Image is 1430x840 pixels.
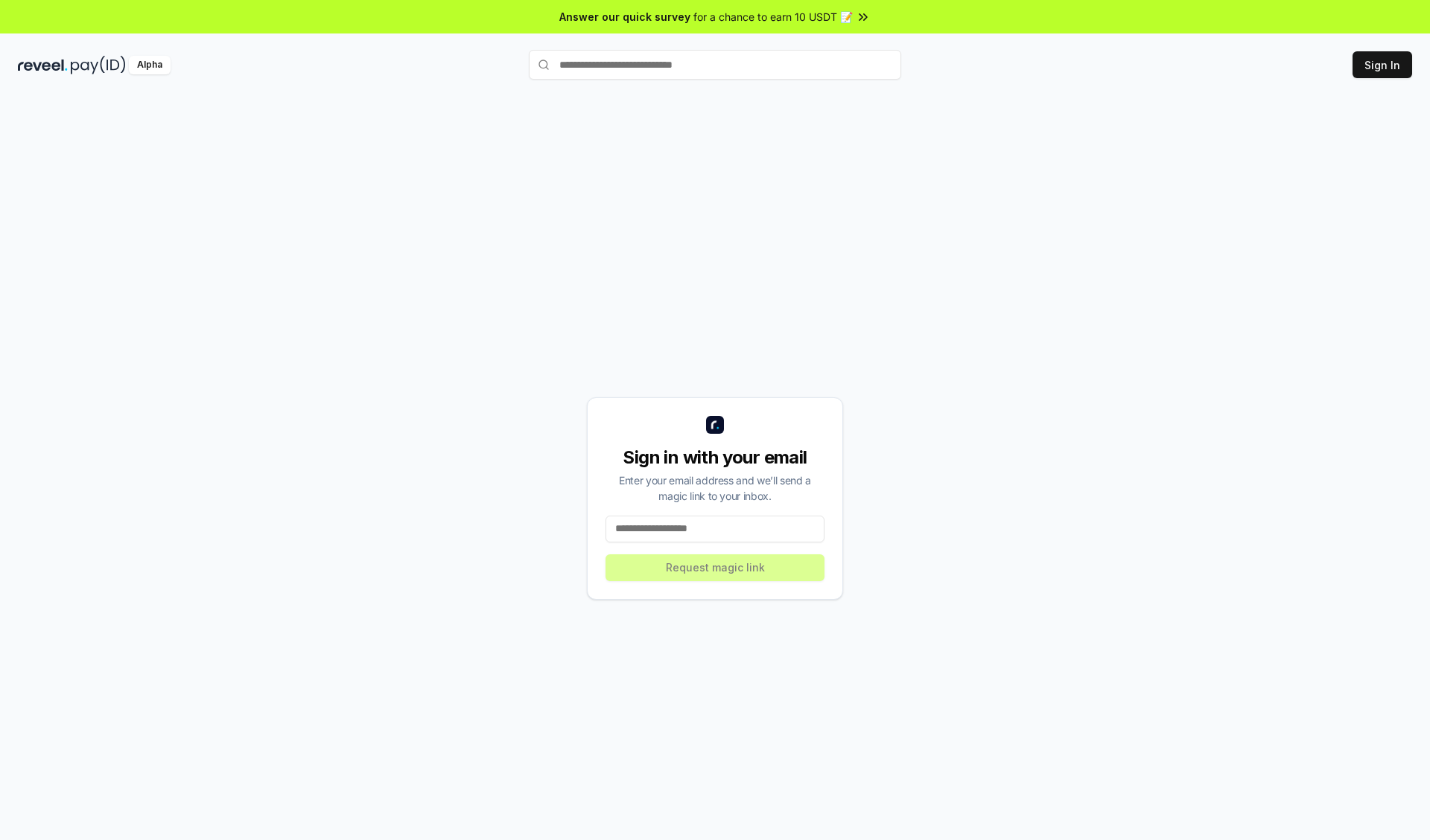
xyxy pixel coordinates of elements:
div: Sign in with your email [606,446,824,469]
span: Answer our quick survey [559,9,690,25]
img: reveel_dark [18,56,68,74]
img: logo_small [706,416,724,434]
img: pay_id [71,56,126,74]
button: Sign In [1353,51,1412,78]
div: Enter your email address and we’ll send a magic link to your inbox. [606,472,824,504]
span: for a chance to earn 10 USDT 📝 [693,9,853,25]
div: Alpha [129,56,171,74]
